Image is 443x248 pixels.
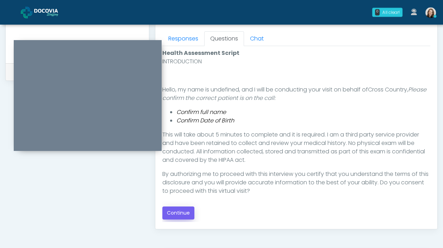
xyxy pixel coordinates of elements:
[176,116,234,125] em: Confirm Date of Birth
[6,3,27,24] button: Open LiveChat chat widget
[407,85,408,94] span: ,
[162,57,202,65] span: INTRODUCTION
[162,170,429,195] span: By authorizing me to proceed with this interview you certify that you understand the terms of thi...
[21,1,69,24] a: Docovia
[162,206,194,220] button: Continue
[162,85,426,102] em: Please confirm the correct patient is on the call:
[425,7,436,18] img: Sydney Lundberg
[162,131,425,164] span: This will take about 5 minutes to complete and it is required. I am a third party service provide...
[21,7,32,18] img: Docovia
[176,108,226,116] em: Confirm full name
[162,31,204,46] a: Responses
[204,31,244,46] a: Questions
[162,85,368,94] span: Hello, my name is undefined, and I will be conducting your visit on behalf of
[382,9,400,15] div: All clear!
[244,31,270,46] a: Chat
[162,49,430,57] div: Health Assessment Script
[368,5,407,20] a: 0 All clear!
[34,9,69,16] img: Docovia
[375,9,380,15] div: 0
[162,85,430,102] p: Cross Country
